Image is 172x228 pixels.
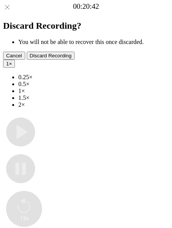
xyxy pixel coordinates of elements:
[18,74,169,81] li: 0.25×
[3,52,25,60] button: Cancel
[18,94,169,101] li: 1.5×
[18,39,169,46] li: You will not be able to recover this once discarded.
[73,2,99,11] a: 00:20:42
[18,88,169,94] li: 1×
[27,52,75,60] button: Discard Recording
[18,81,169,88] li: 0.5×
[3,21,169,31] h2: Discard Recording?
[6,61,9,67] span: 1
[18,101,169,108] li: 2×
[3,60,15,68] button: 1×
